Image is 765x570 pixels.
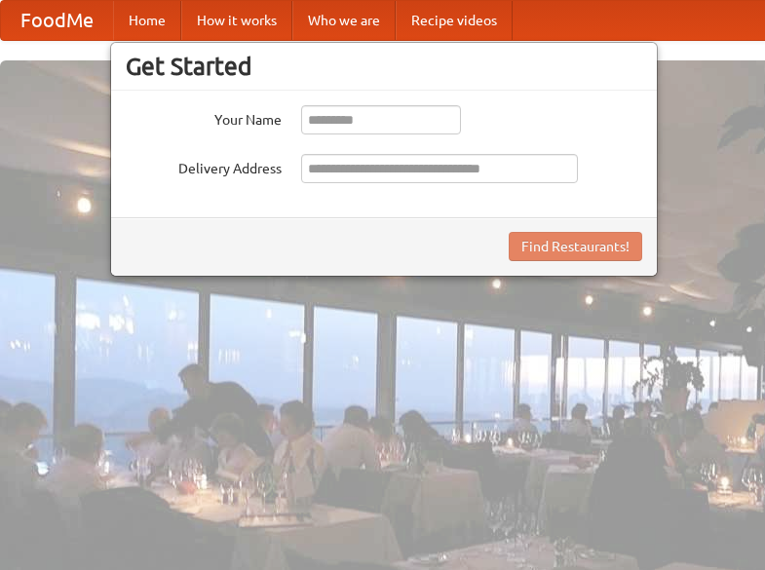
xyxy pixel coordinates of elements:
[509,232,642,261] button: Find Restaurants!
[126,154,282,178] label: Delivery Address
[126,52,642,81] h3: Get Started
[396,1,513,40] a: Recipe videos
[292,1,396,40] a: Who we are
[126,105,282,130] label: Your Name
[113,1,181,40] a: Home
[181,1,292,40] a: How it works
[1,1,113,40] a: FoodMe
